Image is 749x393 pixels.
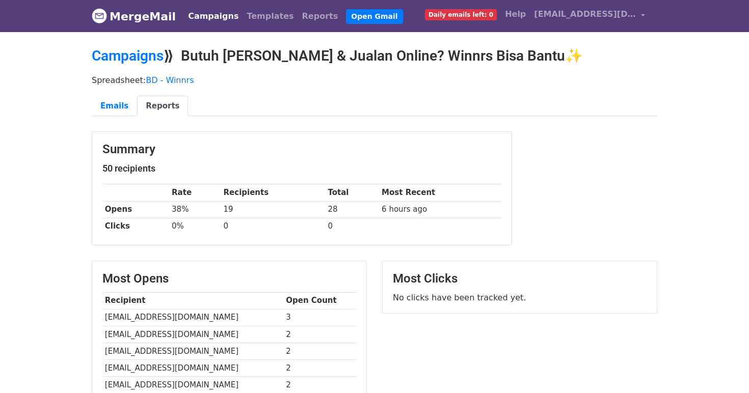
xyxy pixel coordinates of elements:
th: Clicks [102,218,169,235]
a: Help [501,4,530,24]
th: Rate [169,184,221,201]
a: BD - Winnrs [146,75,194,85]
a: Daily emails left: 0 [421,4,501,24]
h3: Summary [102,142,501,157]
a: Open Gmail [346,9,403,24]
th: Opens [102,201,169,218]
th: Open Count [283,292,356,309]
th: Recipient [102,292,283,309]
a: Reports [137,96,188,117]
td: 0 [221,218,326,235]
a: Reports [298,6,342,26]
td: [EMAIL_ADDRESS][DOMAIN_NAME] [102,326,283,343]
h2: ⟫ Butuh [PERSON_NAME] & Jualan Online? Winnrs Bisa Bantu✨ [92,47,657,65]
td: 3 [283,309,356,326]
a: Campaigns [92,47,164,64]
a: Campaigns [184,6,243,26]
td: 0 [326,218,380,235]
td: [EMAIL_ADDRESS][DOMAIN_NAME] [102,309,283,326]
img: MergeMail logo [92,8,107,23]
td: 38% [169,201,221,218]
td: 2 [283,359,356,376]
h3: Most Clicks [393,271,647,286]
span: Daily emails left: 0 [425,9,497,20]
a: Emails [92,96,137,117]
td: 28 [326,201,380,218]
td: 2 [283,343,356,359]
th: Total [326,184,380,201]
p: No clicks have been tracked yet. [393,292,647,303]
a: [EMAIL_ADDRESS][DOMAIN_NAME] [530,4,649,28]
td: [EMAIL_ADDRESS][DOMAIN_NAME] [102,359,283,376]
th: Recipients [221,184,326,201]
a: MergeMail [92,6,176,27]
h3: Most Opens [102,271,356,286]
th: Most Recent [379,184,501,201]
span: [EMAIL_ADDRESS][DOMAIN_NAME] [534,8,636,20]
td: [EMAIL_ADDRESS][DOMAIN_NAME] [102,343,283,359]
h5: 50 recipients [102,163,501,174]
td: 2 [283,326,356,343]
td: 0% [169,218,221,235]
a: Templates [243,6,298,26]
td: 6 hours ago [379,201,501,218]
p: Spreadsheet: [92,75,657,86]
td: 19 [221,201,326,218]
